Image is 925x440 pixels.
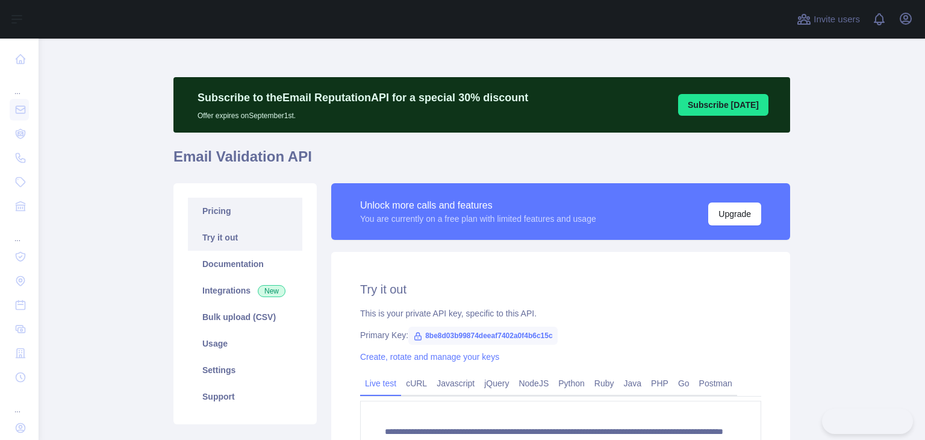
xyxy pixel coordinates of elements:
[432,374,479,393] a: Javascript
[188,330,302,357] a: Usage
[10,391,29,415] div: ...
[258,285,285,297] span: New
[360,307,761,319] div: This is your private API key, specific to this API.
[590,374,619,393] a: Ruby
[188,304,302,330] a: Bulk upload (CSV)
[198,106,528,121] p: Offer expires on September 1st.
[822,409,913,434] iframe: Toggle Customer Support
[646,374,673,393] a: PHP
[360,213,596,225] div: You are currently on a free plan with limited features and usage
[360,198,596,213] div: Unlock more calls and features
[10,72,29,96] div: ...
[188,251,302,277] a: Documentation
[188,383,302,410] a: Support
[188,277,302,304] a: Integrations New
[10,219,29,244] div: ...
[678,94,768,116] button: Subscribe [DATE]
[479,374,514,393] a: jQuery
[173,147,790,176] h1: Email Validation API
[360,281,761,298] h2: Try it out
[401,374,432,393] a: cURL
[188,224,302,251] a: Try it out
[360,352,499,362] a: Create, rotate and manage your keys
[198,89,528,106] p: Subscribe to the Email Reputation API for a special 30 % discount
[794,10,862,29] button: Invite users
[673,374,694,393] a: Go
[188,357,302,383] a: Settings
[188,198,302,224] a: Pricing
[694,374,737,393] a: Postman
[814,13,860,27] span: Invite users
[619,374,647,393] a: Java
[553,374,590,393] a: Python
[408,327,558,345] span: 8be8d03b99874deeaf7402a0f4b6c15c
[360,374,401,393] a: Live test
[708,203,761,225] button: Upgrade
[360,329,761,341] div: Primary Key:
[514,374,553,393] a: NodeJS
